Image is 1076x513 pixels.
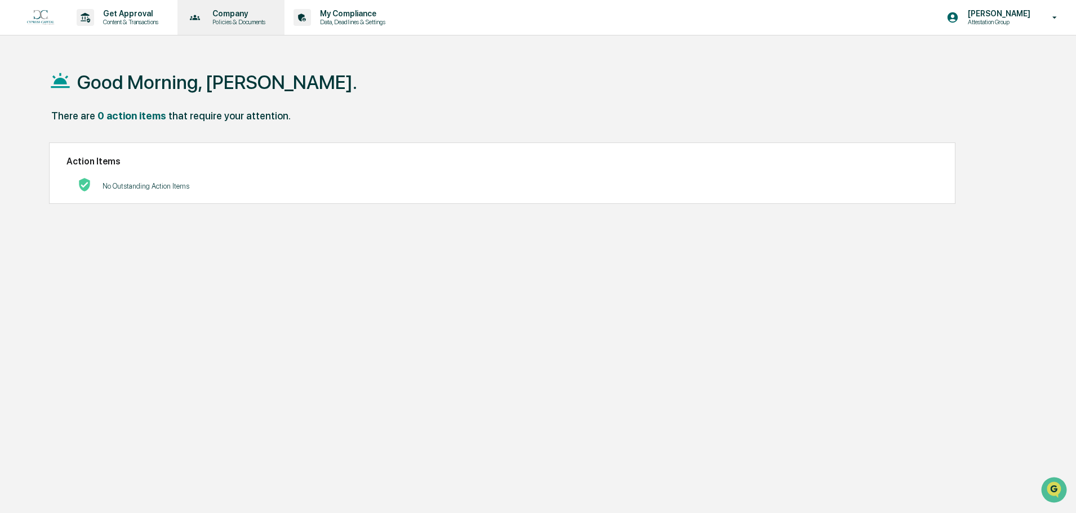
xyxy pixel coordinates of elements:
[959,9,1036,18] p: [PERSON_NAME]
[27,10,54,25] img: logo
[112,191,136,199] span: Pylon
[93,142,140,153] span: Attestations
[38,86,185,97] div: Start new chat
[82,143,91,152] div: 🗄️
[23,142,73,153] span: Preclearance
[103,182,189,190] p: No Outstanding Action Items
[311,9,391,18] p: My Compliance
[168,110,291,122] div: that require your attention.
[11,86,32,106] img: 1746055101610-c473b297-6a78-478c-a979-82029cc54cd1
[959,18,1036,26] p: Attestation Group
[94,9,164,18] p: Get Approval
[97,110,166,122] div: 0 action items
[11,24,205,42] p: How can we help?
[78,178,91,191] img: No Actions logo
[7,137,77,158] a: 🖐️Preclearance
[1040,476,1070,506] iframe: Open customer support
[79,190,136,199] a: Powered byPylon
[7,159,75,179] a: 🔎Data Lookup
[94,18,164,26] p: Content & Transactions
[311,18,391,26] p: Data, Deadlines & Settings
[77,71,357,93] h1: Good Morning, [PERSON_NAME].
[51,110,95,122] div: There are
[66,156,938,167] h2: Action Items
[77,137,144,158] a: 🗄️Attestations
[38,97,143,106] div: We're available if you need us!
[192,90,205,103] button: Start new chat
[11,164,20,173] div: 🔎
[203,9,271,18] p: Company
[11,143,20,152] div: 🖐️
[23,163,71,175] span: Data Lookup
[203,18,271,26] p: Policies & Documents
